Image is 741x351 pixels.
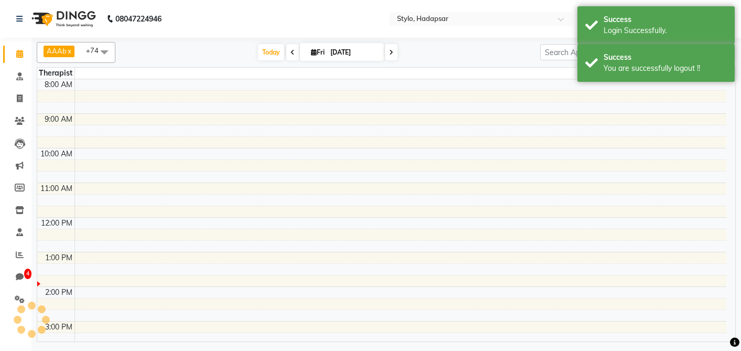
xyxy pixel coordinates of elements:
[43,252,74,263] div: 1:00 PM
[43,287,74,298] div: 2:00 PM
[604,14,727,25] div: Success
[327,45,380,60] input: 2025-10-03
[43,322,74,333] div: 3:00 PM
[115,4,162,34] b: 08047224946
[39,218,74,229] div: 12:00 PM
[258,44,284,60] span: Today
[42,114,74,125] div: 9:00 AM
[27,4,99,34] img: logo
[24,269,31,279] span: 4
[38,183,74,194] div: 11:00 AM
[67,47,71,55] a: x
[3,269,28,286] a: 4
[37,68,74,79] div: Therapist
[604,52,727,63] div: Success
[604,63,727,74] div: You are successfully logout !!
[38,148,74,159] div: 10:00 AM
[308,48,327,56] span: Fri
[42,79,74,90] div: 8:00 AM
[540,44,632,60] input: Search Appointment
[604,25,727,36] div: Login Successfully.
[47,47,67,55] span: AAAb
[86,46,106,55] span: +74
